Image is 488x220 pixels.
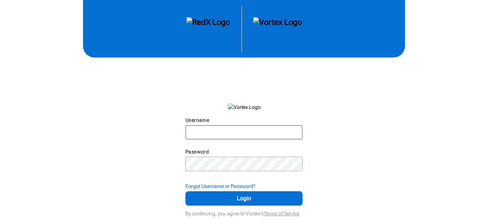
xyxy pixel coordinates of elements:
img: Vortex Logo [253,17,302,40]
img: Vortex Logo [228,104,261,111]
label: Password [185,149,209,155]
div: By continuing, you agree to Vortex's [185,207,303,217]
button: Login [185,191,303,206]
span: Login [194,194,294,203]
strong: Forgot Username or Password? [185,183,255,189]
div: Forgot Username or Password? [185,183,303,190]
a: Terms of Service [264,211,299,216]
label: Username [185,117,209,123]
img: RedX Logo [187,17,230,40]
